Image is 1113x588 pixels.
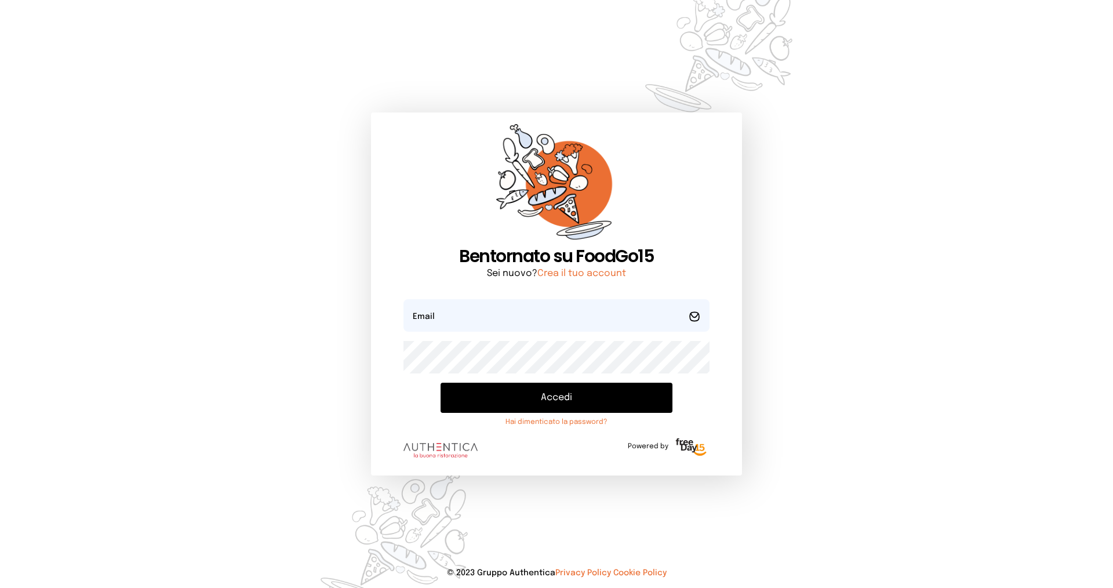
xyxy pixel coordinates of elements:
[613,569,667,577] a: Cookie Policy
[441,383,672,413] button: Accedi
[496,124,617,246] img: sticker-orange.65babaf.png
[628,442,668,451] span: Powered by
[19,567,1094,579] p: © 2023 Gruppo Authentica
[403,443,478,458] img: logo.8f33a47.png
[555,569,611,577] a: Privacy Policy
[673,436,710,459] img: logo-freeday.3e08031.png
[403,267,710,281] p: Sei nuovo?
[441,418,672,427] a: Hai dimenticato la password?
[537,268,626,278] a: Crea il tuo account
[403,246,710,267] h1: Bentornato su FoodGo15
